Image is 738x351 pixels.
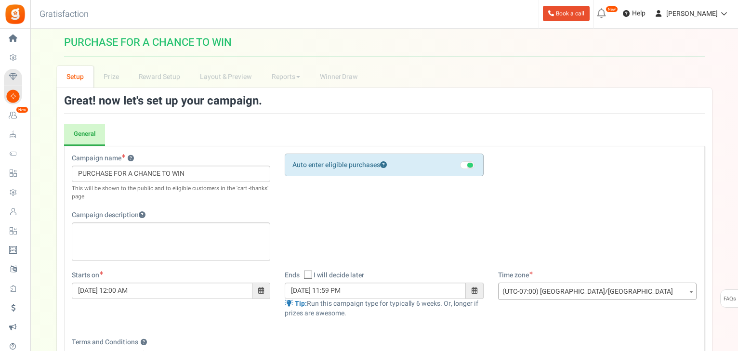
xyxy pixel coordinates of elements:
[72,184,271,201] small: This will be shown to the public and to eligible customers in the 'cart -thanks' page
[128,156,134,162] button: Campaign name
[4,3,26,25] img: Gratisfaction
[29,5,99,24] h3: Gratisfaction
[285,299,484,318] p: Run this campaign type for typically 6 weeks. Or, longer if prizes are awesome.
[723,290,736,308] span: FAQs
[139,210,145,220] span: Description provides users with more information about your campaign. Mention details about the p...
[498,271,533,280] label: Time zone
[72,210,145,220] label: Campaign description
[57,66,94,88] a: Setup
[72,271,103,280] label: Starts on
[4,107,26,124] a: New
[64,95,705,107] h3: Great! now let's set up your campaign.
[295,299,307,309] span: Tip:
[498,283,697,300] span: (UTC-07:00) America/Phoenix
[606,6,618,13] em: New
[499,283,697,300] span: (UTC-07:00) America/Phoenix
[619,6,649,21] a: Help
[72,338,147,347] label: Terms and Conditions
[285,271,300,280] label: Ends
[64,124,105,146] a: General
[314,271,364,280] span: I will decide later
[630,9,646,18] span: Help
[292,161,476,169] h5: Auto enter eligible purchases
[72,222,271,261] div: Editor, competition_desc
[141,339,147,346] button: Terms and Conditions
[72,154,134,163] label: Campaign name
[543,6,590,21] a: Book a call
[64,37,232,48] span: PURCHASE FOR A CHANCE TO WIN
[666,9,718,19] span: [PERSON_NAME]
[16,106,28,113] em: New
